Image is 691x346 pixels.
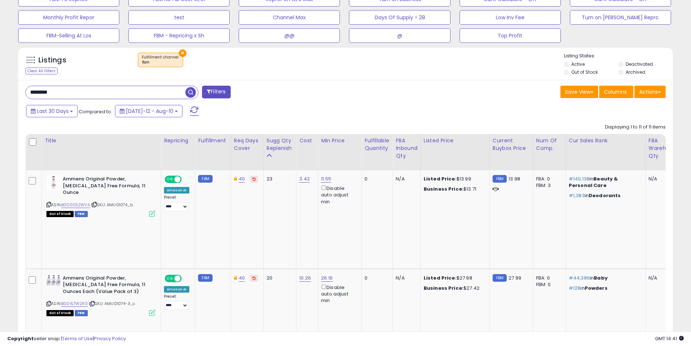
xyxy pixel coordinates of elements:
[569,175,618,189] span: Beauty & Personal Care
[569,175,589,182] span: #140,138
[460,10,561,25] button: Low Inv Fee
[7,335,34,342] strong: Copyright
[571,69,598,75] label: Out of Stock
[649,176,676,182] div: N/A
[198,137,227,144] div: Fulfillment
[509,274,521,281] span: 27.99
[655,335,684,342] span: 2025-09-11 14:41 GMT
[38,55,66,65] h5: Listings
[239,274,245,282] a: 40
[589,192,621,199] span: Deodorants
[570,10,671,25] button: Turn on [PERSON_NAME] Reprc
[349,28,450,43] button: @
[585,285,608,292] span: Powders
[75,310,88,316] span: FBM
[536,281,560,288] div: FBM: 0
[493,274,507,282] small: FBM
[605,124,666,131] div: Displaying 1 to 11 of 11 items
[604,88,627,95] span: Columns
[365,137,390,152] div: Fulfillable Quantity
[267,275,291,281] div: 20
[321,137,358,144] div: Min Price
[396,137,418,160] div: FBA inbound Qty
[89,301,135,306] span: | SKU: AMU01074-3_c
[128,10,230,25] button: test
[649,137,679,160] div: FBA Warehouse Qty
[45,137,158,144] div: Title
[321,274,333,282] a: 26.16
[321,283,356,304] div: Disable auto adjust min
[509,175,520,182] span: 13.98
[299,274,311,282] a: 10.26
[569,275,640,281] p: in
[424,186,464,192] b: Business Price:
[202,86,230,98] button: Filters
[599,86,633,98] button: Columns
[569,285,581,292] span: #128
[594,274,608,281] span: Baby
[63,275,151,297] b: Ammens Original Powder, [MEDICAL_DATA] Free Formula, 11 Ounces Each (Value Pack of 3)
[299,137,315,144] div: Cost
[424,285,464,292] b: Business Price:
[181,176,192,183] span: OFF
[115,105,182,117] button: [DATE]-12 - Aug-10
[198,175,212,183] small: FBM
[234,137,260,152] div: Req Days Cover
[424,274,457,281] b: Listed Price:
[299,175,310,183] a: 3.42
[460,28,561,43] button: Top Profit
[63,176,151,198] b: Ammens Original Powder, [MEDICAL_DATA] Free Formula, 11 Ounce
[649,275,676,281] div: N/A
[142,60,179,65] div: fbm
[18,28,119,43] button: FBM-Selling At Los
[349,10,450,25] button: Days Of Supply > 28
[493,175,507,183] small: FBM
[164,137,192,144] div: Repricing
[7,335,126,342] div: seller snap | |
[25,68,58,74] div: Clear All Filters
[179,49,186,57] button: ×
[424,285,484,292] div: $27.42
[128,28,230,43] button: FBM - Repricing x Sh
[626,69,645,75] label: Archived
[536,176,560,182] div: FBA: 0
[79,108,112,115] span: Compared to:
[62,335,93,342] a: Terms of Use
[164,195,189,211] div: Preset:
[564,53,673,60] p: Listing States:
[164,286,189,293] div: Amazon AI
[626,61,653,67] label: Deactivated
[18,10,119,25] button: Monthly Profit Repor
[26,105,78,117] button: Last 30 Days
[46,275,61,286] img: 41Y60l36L6L._SL40_.jpg
[321,184,356,205] div: Disable auto adjust min
[569,192,585,199] span: #1,383
[46,176,61,190] img: 31rJSjJJeOL._SL40_.jpg
[569,285,640,292] p: in
[396,275,415,281] div: N/A
[321,175,331,183] a: 11.55
[198,274,212,282] small: FBM
[61,202,90,208] a: B000052WVA
[239,175,245,183] a: 40
[560,86,598,98] button: Save View
[493,137,530,152] div: Current Buybox Price
[46,176,155,216] div: ASIN:
[536,182,560,189] div: FBM: 3
[239,28,340,43] button: @@
[424,175,457,182] b: Listed Price:
[263,134,296,170] th: Please note that this number is a calculation based on your required days of coverage and your ve...
[424,137,486,144] div: Listed Price
[126,107,173,115] span: [DATE]-12 - Aug-10
[239,10,340,25] button: Channel Max
[61,301,88,307] a: B004LTW2R0
[267,137,293,152] div: Sugg Qty Replenish
[365,275,387,281] div: 0
[165,275,174,281] span: ON
[365,176,387,182] div: 0
[536,275,560,281] div: FBA: 0
[94,335,126,342] a: Privacy Policy
[424,186,484,192] div: $13.71
[267,176,291,182] div: 23
[571,61,585,67] label: Active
